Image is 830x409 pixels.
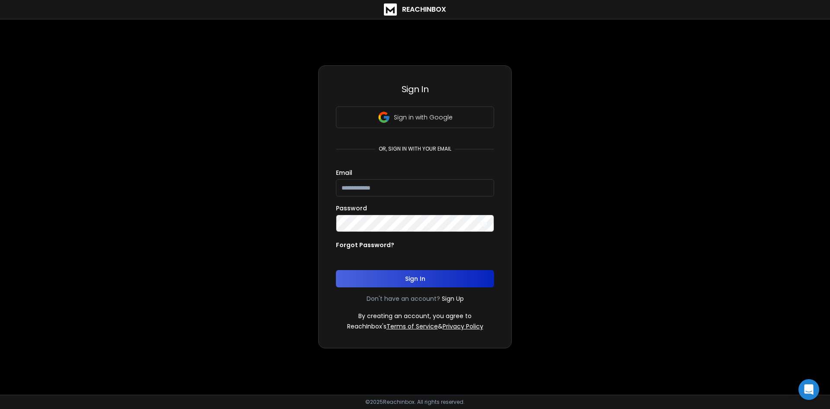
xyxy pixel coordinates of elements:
[798,379,819,400] div: Open Intercom Messenger
[336,83,494,95] h3: Sign In
[384,3,397,16] img: logo
[336,205,367,211] label: Password
[336,106,494,128] button: Sign in with Google
[367,294,440,303] p: Don't have an account?
[347,322,483,331] p: ReachInbox's &
[375,145,455,152] p: or, sign in with your email
[358,312,472,320] p: By creating an account, you agree to
[402,4,446,15] h1: ReachInbox
[365,399,465,406] p: © 2025 Reachinbox. All rights reserved.
[394,113,453,122] p: Sign in with Google
[336,170,352,176] label: Email
[443,322,483,331] a: Privacy Policy
[336,241,394,249] p: Forgot Password?
[336,270,494,287] button: Sign In
[442,294,464,303] a: Sign Up
[384,3,446,16] a: ReachInbox
[386,322,438,331] a: Terms of Service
